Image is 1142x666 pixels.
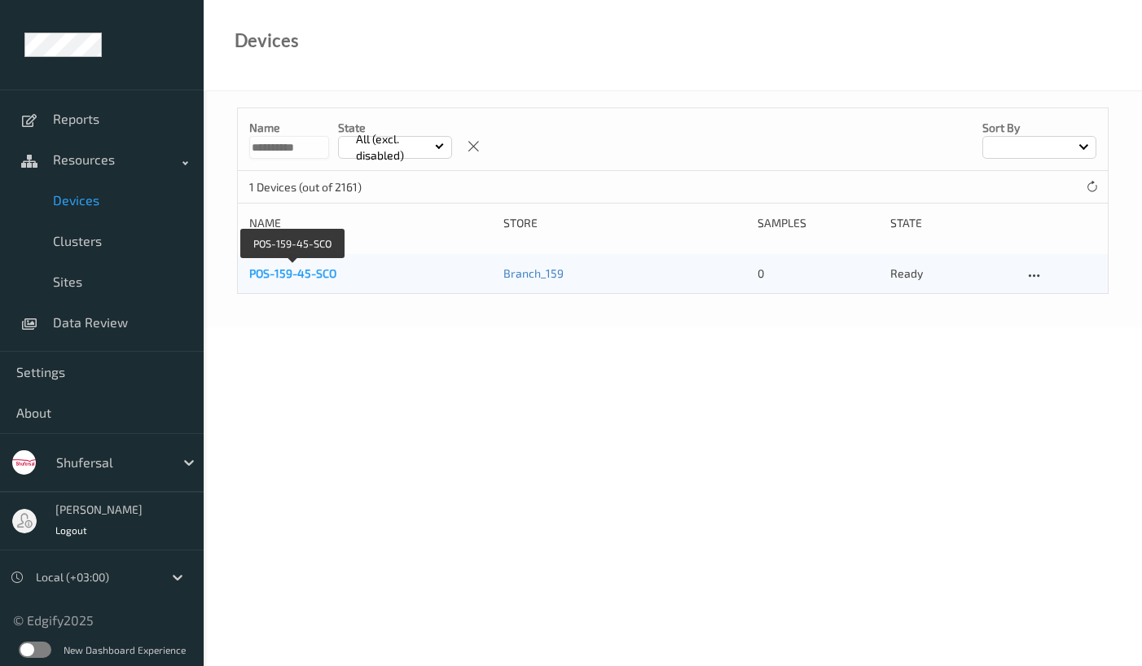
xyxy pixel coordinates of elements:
[338,120,452,136] p: State
[982,120,1096,136] p: Sort by
[350,131,435,164] p: All (excl. disabled)
[249,266,336,280] a: POS-159-45-SCO
[249,179,371,195] p: 1 Devices (out of 2161)
[890,265,1012,282] p: ready
[758,265,879,282] div: 0
[890,215,1012,231] div: State
[249,120,329,136] p: Name
[503,215,746,231] div: Store
[235,33,299,49] div: Devices
[503,266,564,280] a: Branch_159
[758,215,879,231] div: Samples
[249,215,492,231] div: Name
